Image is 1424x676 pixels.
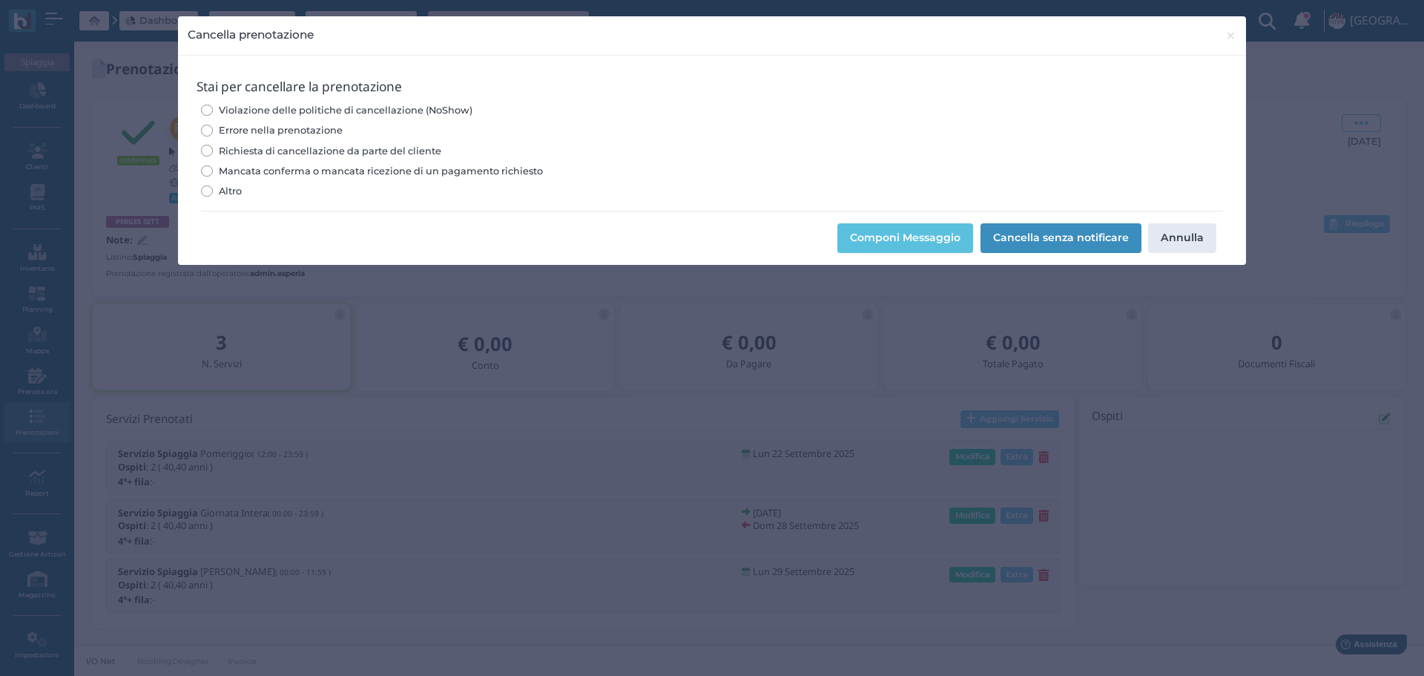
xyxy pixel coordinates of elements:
[201,145,212,156] input: Richiesta di cancellazione da parte del cliente
[197,79,402,93] span: Stai per cancellare la prenotazione
[1225,26,1236,45] span: ×
[188,26,314,43] h4: Cancella prenotazione
[837,223,973,253] button: Componi Messaggio
[219,123,343,137] span: Errore nella prenotazione
[1148,223,1216,253] button: Annulla
[201,186,212,197] input: Altro
[201,105,212,116] input: Violazione delle politiche di cancellazione (NoShow)
[44,12,98,23] span: Assistenza
[219,144,441,158] span: Richiesta di cancellazione da parte del cliente
[219,164,543,178] span: Mancata conferma o mancata ricezione di un pagamento richiesto
[201,165,212,177] input: Mancata conferma o mancata ricezione di un pagamento richiesto
[219,184,242,198] span: Altro
[980,223,1141,253] button: Cancella senza notificare
[201,125,212,136] input: Errore nella prenotazione
[219,103,472,117] span: Violazione delle politiche di cancellazione (NoShow)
